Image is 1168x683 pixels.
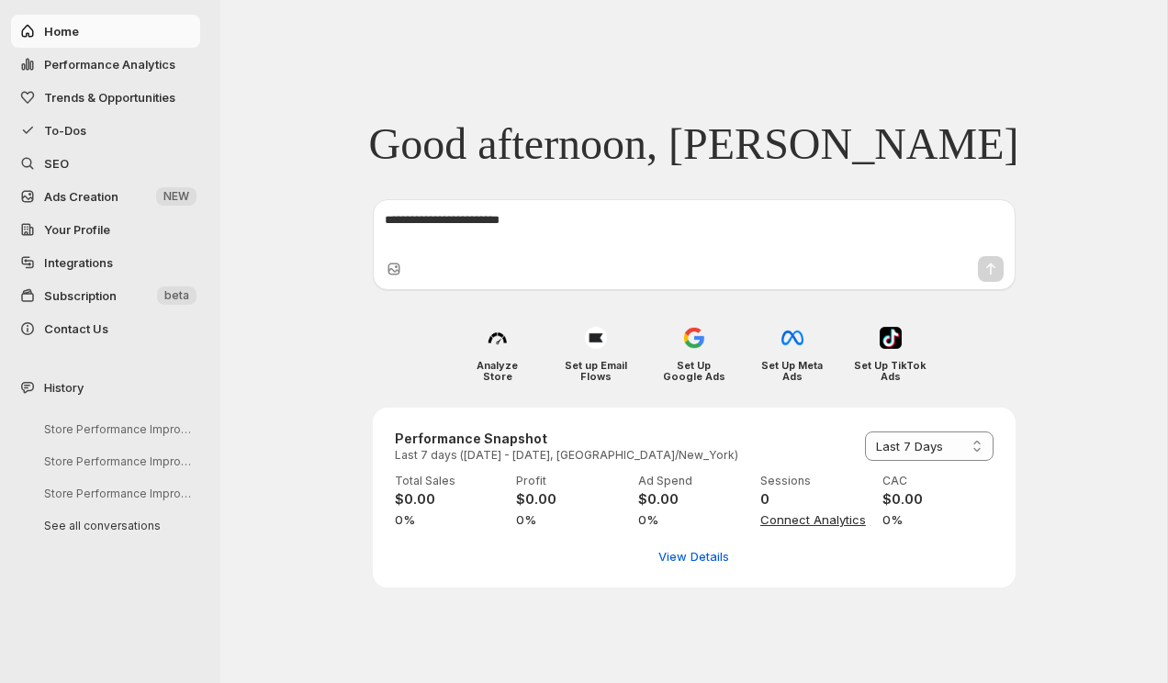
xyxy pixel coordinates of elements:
[11,48,200,81] button: Performance Analytics
[29,447,204,476] button: Store Performance Improvement Analysis Steps
[44,24,79,39] span: Home
[44,288,117,303] span: Subscription
[163,189,189,204] span: NEW
[44,189,118,204] span: Ads Creation
[461,360,533,382] h4: Analyze Store
[44,156,69,171] span: SEO
[638,490,749,509] h4: $0.00
[11,147,200,180] a: SEO
[638,510,749,529] span: 0%
[638,474,749,488] p: Ad Spend
[11,114,200,147] button: To-Dos
[657,360,730,382] h4: Set Up Google Ads
[585,327,607,349] img: Set up Email Flows icon
[395,430,738,448] h3: Performance Snapshot
[369,118,1019,171] span: Good afternoon, [PERSON_NAME]
[882,510,994,529] span: 0%
[11,312,200,345] button: Contact Us
[760,510,871,529] span: Connect Analytics
[559,360,632,382] h4: Set up Email Flows
[487,327,509,349] img: Analyze Store icon
[385,260,403,278] button: Upload image
[44,222,110,237] span: Your Profile
[516,490,627,509] h4: $0.00
[164,288,189,303] span: beta
[11,180,200,213] button: Ads Creation
[781,327,803,349] img: Set Up Meta Ads icon
[11,246,200,279] a: Integrations
[882,474,994,488] p: CAC
[11,279,200,312] button: Subscription
[395,490,506,509] h4: $0.00
[44,321,108,336] span: Contact Us
[516,474,627,488] p: Profit
[658,547,729,565] span: View Details
[516,510,627,529] span: 0%
[44,378,84,397] span: History
[11,81,200,114] button: Trends & Opportunities
[44,255,113,270] span: Integrations
[647,542,740,571] button: View detailed performance
[880,327,902,349] img: Set Up TikTok Ads icon
[44,57,175,72] span: Performance Analytics
[29,479,204,508] button: Store Performance Improvement Analysis
[11,213,200,246] a: Your Profile
[44,123,86,138] span: To-Dos
[395,448,738,463] p: Last 7 days ([DATE] - [DATE], [GEOGRAPHIC_DATA]/New_York)
[882,490,994,509] h4: $0.00
[395,474,506,488] p: Total Sales
[760,474,871,488] p: Sessions
[854,360,927,382] h4: Set Up TikTok Ads
[44,90,175,105] span: Trends & Opportunities
[756,360,828,382] h4: Set Up Meta Ads
[29,415,204,443] button: Store Performance Improvement Analysis Steps
[395,510,506,529] span: 0%
[760,490,871,509] h4: 0
[683,327,705,349] img: Set Up Google Ads icon
[11,15,200,48] button: Home
[29,511,204,540] button: See all conversations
